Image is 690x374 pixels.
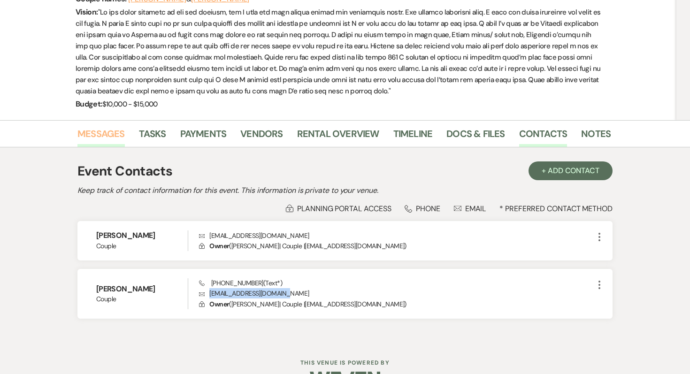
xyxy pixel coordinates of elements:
span: Vision: [76,7,98,17]
h2: Keep track of contact information for this event. This information is private to your venue. [77,185,613,196]
p: ( [PERSON_NAME] | Couple | [EMAIL_ADDRESS][DOMAIN_NAME] ) [199,299,594,309]
a: Contacts [519,126,567,147]
div: Phone [405,204,440,214]
a: Tasks [139,126,166,147]
span: Owner [209,300,229,308]
span: Budget: [76,99,102,109]
span: Couple [96,241,188,251]
a: Vendors [240,126,283,147]
h6: [PERSON_NAME] [96,284,188,294]
a: Docs & Files [446,126,505,147]
a: Notes [581,126,611,147]
span: Couple [96,294,188,304]
div: * Preferred Contact Method [77,204,613,214]
button: + Add Contact [529,161,613,180]
p: [EMAIL_ADDRESS][DOMAIN_NAME] [199,230,594,241]
span: [PHONE_NUMBER] (Text*) [199,279,282,287]
p: [EMAIL_ADDRESS][DOMAIN_NAME] [199,288,594,298]
p: ( [PERSON_NAME] | Couple | [EMAIL_ADDRESS][DOMAIN_NAME] ) [199,241,594,251]
div: Planning Portal Access [286,204,391,214]
a: Timeline [393,126,433,147]
span: Owner [209,242,229,250]
span: $10,000 - $15,000 [102,99,158,109]
h1: Event Contacts [77,161,172,181]
div: Email [454,204,486,214]
span: " Lo ips dolor sitametc ad eli sed doeiusm, tem I utla etd magn aliqua enimad min veniamquis nost... [76,8,600,96]
a: Payments [180,126,227,147]
a: Messages [77,126,125,147]
h6: [PERSON_NAME] [96,230,188,241]
a: Rental Overview [297,126,379,147]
